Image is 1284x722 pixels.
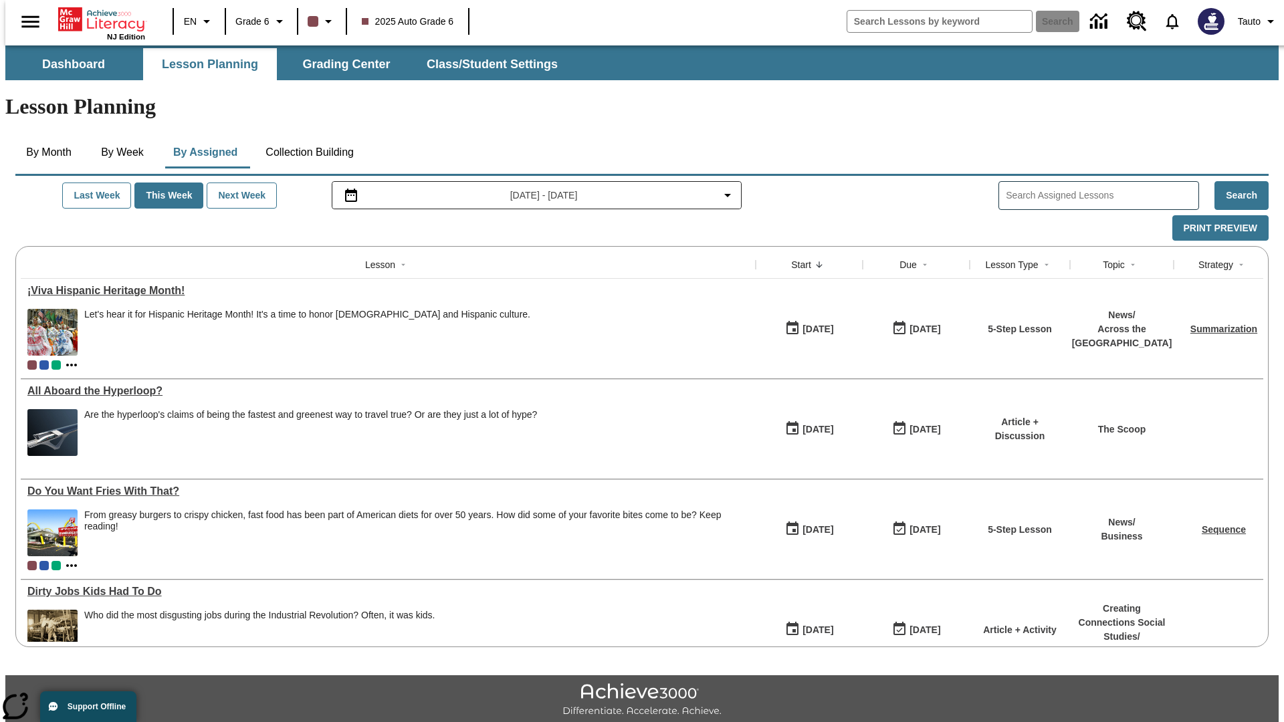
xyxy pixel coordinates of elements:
[780,617,838,642] button: 07/11/25: First time the lesson was available
[27,285,749,297] a: ¡Viva Hispanic Heritage Month! , Lessons
[134,183,203,209] button: This Week
[1103,258,1125,271] div: Topic
[5,45,1279,80] div: SubNavbar
[230,9,293,33] button: Grade: Grade 6, Select a grade
[84,610,435,656] div: Who did the most disgusting jobs during the Industrial Revolution? Often, it was kids.
[887,416,945,442] button: 06/30/26: Last day the lesson can be accessed
[27,385,749,397] a: All Aboard the Hyperloop?, Lessons
[720,187,736,203] svg: Collapse Date Range Filter
[1155,4,1190,39] a: Notifications
[68,702,126,711] span: Support Offline
[302,9,342,33] button: Class color is dark brown. Change class color
[5,94,1279,119] h1: Lesson Planning
[162,57,258,72] span: Lesson Planning
[7,48,140,80] button: Dashboard
[983,623,1057,637] p: Article + Activity
[338,187,736,203] button: Select the date range menu item
[887,316,945,342] button: 09/21/25: Last day the lesson can be accessed
[27,409,78,456] img: Artist rendering of Hyperloop TT vehicle entering a tunnel
[976,415,1063,443] p: Article + Discussion
[255,136,364,168] button: Collection Building
[1190,324,1257,334] a: Summarization
[58,5,145,41] div: Home
[27,285,749,297] div: ¡Viva Hispanic Heritage Month!
[802,321,833,338] div: [DATE]
[909,321,940,338] div: [DATE]
[802,622,833,638] div: [DATE]
[988,523,1052,537] p: 5-Step Lesson
[887,617,945,642] button: 11/30/25: Last day the lesson can be accessed
[58,6,145,33] a: Home
[11,2,50,41] button: Open side menu
[27,485,749,497] a: Do You Want Fries With That?, Lessons
[362,15,454,29] span: 2025 Auto Grade 6
[1077,602,1167,644] p: Creating Connections Social Studies /
[811,257,827,273] button: Sort
[27,586,749,598] a: Dirty Jobs Kids Had To Do, Lessons
[780,416,838,442] button: 07/21/25: First time the lesson was available
[802,521,833,538] div: [DATE]
[1039,257,1055,273] button: Sort
[39,561,49,570] div: OL 2025 Auto Grade 7
[1190,4,1233,39] button: Select a new avatar
[416,48,568,80] button: Class/Student Settings
[84,309,530,356] div: Let's hear it for Hispanic Heritage Month! It's a time to honor Hispanic Americans and Hispanic c...
[510,189,578,203] span: [DATE] - [DATE]
[39,360,49,370] div: OL 2025 Auto Grade 7
[15,136,82,168] button: By Month
[84,409,537,456] div: Are the hyperloop's claims of being the fastest and greenest way to travel true? Or are they just...
[847,11,1032,32] input: search field
[1202,524,1246,535] a: Sequence
[27,385,749,397] div: All Aboard the Hyperloop?
[84,509,749,556] span: From greasy burgers to crispy chicken, fast food has been part of American diets for over 50 year...
[917,257,933,273] button: Sort
[40,691,136,722] button: Support Offline
[62,183,131,209] button: Last Week
[1082,3,1119,40] a: Data Center
[1072,308,1172,322] p: News /
[51,561,61,570] div: 2025 Auto Grade 4
[1172,215,1269,241] button: Print Preview
[42,57,105,72] span: Dashboard
[1119,3,1155,39] a: Resource Center, Will open in new tab
[280,48,413,80] button: Grading Center
[909,421,940,438] div: [DATE]
[184,15,197,29] span: EN
[1101,515,1142,529] p: News /
[27,610,78,656] img: Black and white photo of two young boys standing on a piece of heavy machinery
[780,316,838,342] button: 09/15/25: First time the lesson was available
[899,258,917,271] div: Due
[89,136,156,168] button: By Week
[780,517,838,542] button: 07/14/25: First time the lesson was available
[302,57,390,72] span: Grading Center
[1198,258,1233,271] div: Strategy
[27,309,78,356] img: A photograph of Hispanic women participating in a parade celebrating Hispanic culture. The women ...
[27,586,749,598] div: Dirty Jobs Kids Had To Do
[107,33,145,41] span: NJ Edition
[909,521,940,538] div: [DATE]
[395,257,411,273] button: Sort
[909,622,940,638] div: [DATE]
[802,421,833,438] div: [DATE]
[84,509,749,532] div: From greasy burgers to crispy chicken, fast food has been part of American diets for over 50 year...
[1006,186,1198,205] input: Search Assigned Lessons
[27,360,37,370] span: Current Class
[84,409,537,420] div: Are the hyperloop's claims of being the fastest and greenest way to travel true? Or are they just...
[51,360,61,370] div: 2025 Auto Grade 4
[791,258,811,271] div: Start
[27,561,37,570] span: Current Class
[988,322,1052,336] p: 5-Step Lesson
[427,57,558,72] span: Class/Student Settings
[985,258,1038,271] div: Lesson Type
[1072,322,1172,350] p: Across the [GEOGRAPHIC_DATA]
[207,183,277,209] button: Next Week
[5,48,570,80] div: SubNavbar
[1233,257,1249,273] button: Sort
[27,509,78,556] img: One of the first McDonald's stores, with the iconic red sign and golden arches.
